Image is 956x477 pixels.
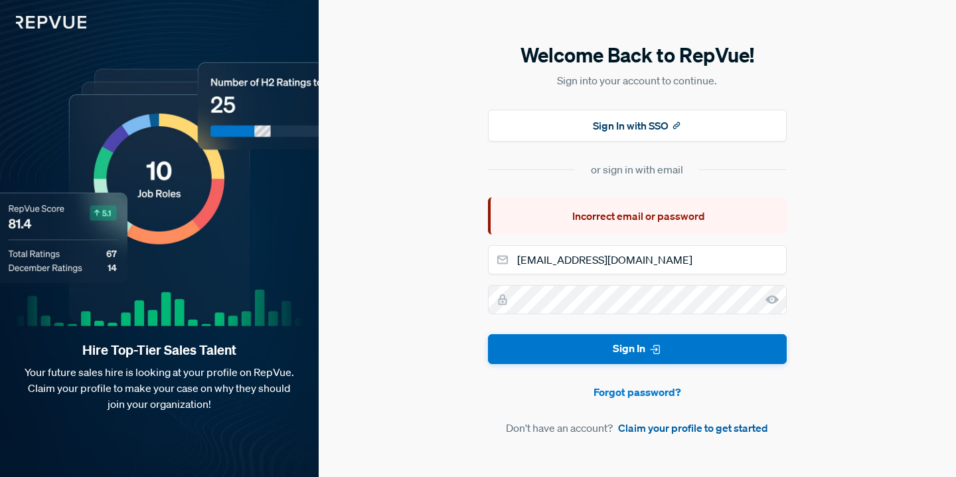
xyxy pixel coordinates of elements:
[488,420,787,436] article: Don't have an account?
[488,41,787,69] h5: Welcome Back to RepVue!
[21,364,297,412] p: Your future sales hire is looking at your profile on RepVue. Claim your profile to make your case...
[488,334,787,364] button: Sign In
[488,197,787,235] div: Incorrect email or password
[488,110,787,142] button: Sign In with SSO
[591,161,683,177] div: or sign in with email
[488,384,787,400] a: Forgot password?
[21,341,297,359] strong: Hire Top-Tier Sales Talent
[488,245,787,274] input: Email address
[488,72,787,88] p: Sign into your account to continue.
[618,420,768,436] a: Claim your profile to get started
